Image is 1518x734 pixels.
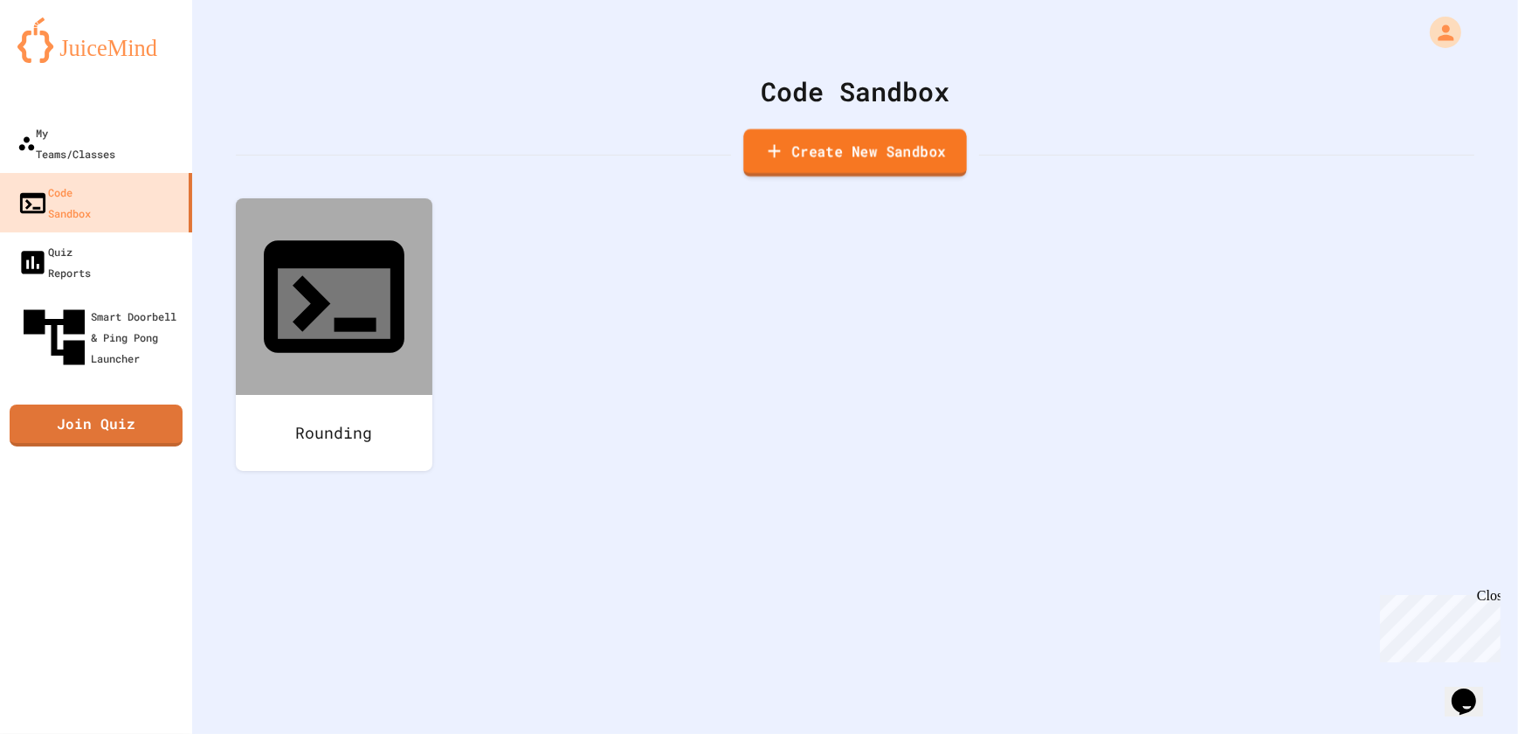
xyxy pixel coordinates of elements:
[17,241,91,283] div: Quiz Reports
[236,395,432,471] div: Rounding
[1373,588,1501,662] iframe: chat widget
[10,405,183,447] a: Join Quiz
[1411,12,1466,52] div: My Account
[17,122,115,164] div: My Teams/Classes
[17,17,175,63] img: logo-orange.svg
[7,7,121,111] div: Chat with us now!Close
[743,129,967,177] a: Create New Sandbox
[1445,664,1501,717] iframe: chat widget
[236,72,1474,111] div: Code Sandbox
[17,182,91,224] div: Code Sandbox
[236,198,432,471] a: Rounding
[17,301,185,374] div: Smart Doorbell & Ping Pong Launcher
